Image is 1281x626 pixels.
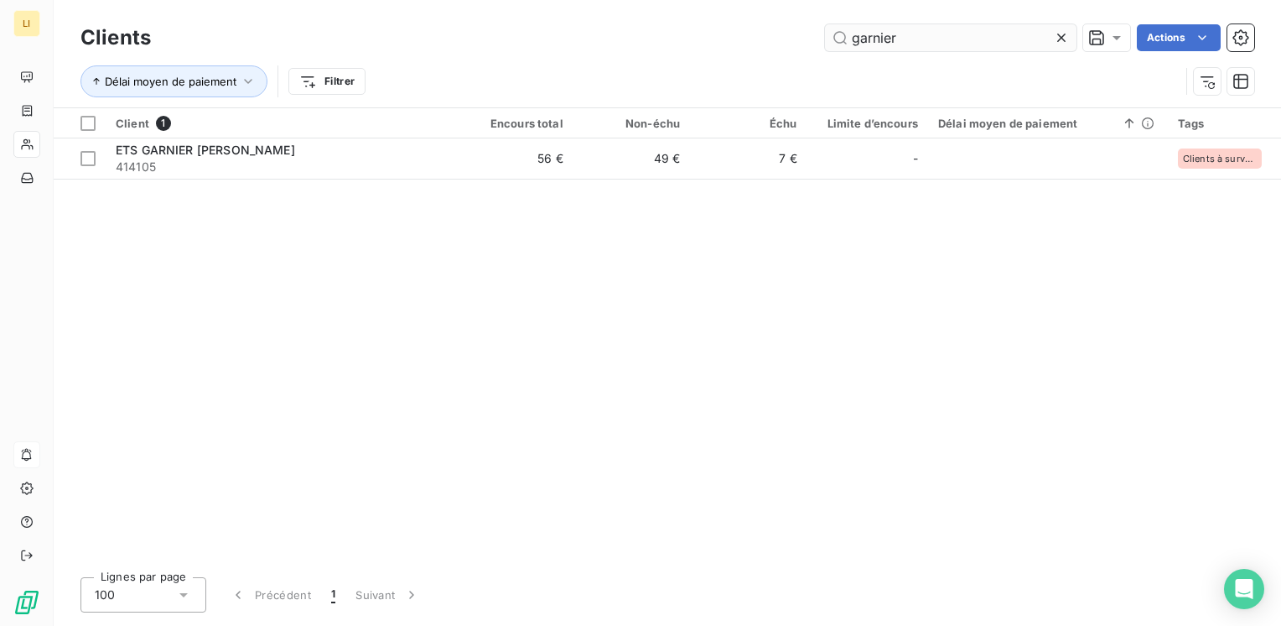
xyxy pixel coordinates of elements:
[95,587,115,603] span: 100
[825,24,1076,51] input: Rechercher
[690,138,806,179] td: 7 €
[220,577,321,613] button: Précédent
[331,587,335,603] span: 1
[466,117,563,130] div: Encours total
[573,138,690,179] td: 49 €
[13,589,40,616] img: Logo LeanPay
[938,117,1158,130] div: Délai moyen de paiement
[13,10,40,37] div: LI
[700,117,796,130] div: Échu
[116,117,149,130] span: Client
[156,116,171,131] span: 1
[288,68,366,95] button: Filtrer
[116,143,295,157] span: ETS GARNIER [PERSON_NAME]
[817,117,918,130] div: Limite d’encours
[1224,569,1264,609] div: Open Intercom Messenger
[583,117,680,130] div: Non-échu
[1178,117,1271,130] div: Tags
[116,159,446,175] span: 414105
[80,23,151,53] h3: Clients
[1183,154,1257,164] span: Clients à surveiller
[345,577,430,613] button: Suivant
[80,65,267,97] button: Délai moyen de paiement
[913,150,918,167] span: -
[105,75,236,88] span: Délai moyen de paiement
[1137,24,1221,51] button: Actions
[321,577,345,613] button: 1
[456,138,573,179] td: 56 €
